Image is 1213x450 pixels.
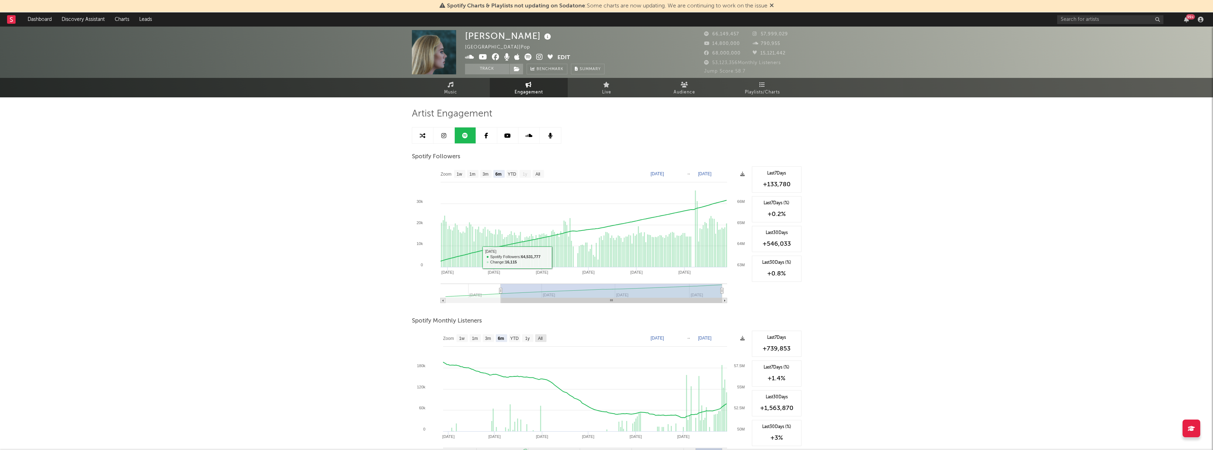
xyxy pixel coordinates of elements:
div: 99 + [1186,14,1195,19]
div: +1,563,870 [756,404,798,412]
div: Last 7 Days [756,170,798,177]
span: Spotify Followers [412,153,460,161]
span: Audience [674,88,695,97]
a: Charts [110,12,134,27]
span: Music [444,88,457,97]
text: 180k [417,364,425,368]
text: 3m [482,172,488,177]
div: Last 30 Days (%) [756,424,798,430]
text: [DATE] [630,270,642,274]
div: +133,780 [756,180,798,189]
text: [DATE] [677,434,690,439]
div: +739,853 [756,344,798,353]
text: YTD [508,172,516,177]
div: +546,033 [756,240,798,248]
span: 57,999,029 [753,32,788,36]
span: 15,121,442 [753,51,786,56]
span: Live [602,88,611,97]
span: Artist Engagement [412,110,492,118]
a: Audience [646,78,724,97]
text: 60k [419,406,425,410]
div: Last 30 Days (%) [756,260,798,266]
div: [GEOGRAPHIC_DATA] | Pop [465,43,538,52]
div: Last 30 Days [756,394,798,400]
text: [DATE] [441,270,454,274]
text: Zoom [443,336,454,341]
text: 55M [737,385,744,389]
span: 53,123,356 Monthly Listeners [704,61,781,65]
a: Engagement [490,78,568,97]
text: 1y [525,336,529,341]
text: 1w [459,336,465,341]
div: +3 % [756,434,798,442]
a: Discovery Assistant [57,12,110,27]
text: [DATE] [442,434,454,439]
text: 20k [416,221,423,225]
span: 68,000,000 [704,51,741,56]
text: [DATE] [629,434,642,439]
span: Spotify Charts & Playlists not updating on Sodatone [447,3,585,9]
text: Zoom [441,172,452,177]
div: Last 7 Days (%) [756,200,798,206]
text: 1w [457,172,462,177]
text: 65M [737,221,744,225]
text: 6m [498,336,504,341]
span: Engagement [515,88,543,97]
text: YTD [510,336,518,341]
text: 66M [737,199,744,204]
a: Leads [134,12,157,27]
text: 0 [423,427,425,431]
text: [DATE] [698,171,712,176]
text: 0 [420,263,423,267]
a: Music [412,78,490,97]
text: [DATE] [536,434,548,439]
text: 63M [737,263,744,267]
div: [PERSON_NAME] [465,30,553,42]
span: Jump Score: 58.7 [704,69,746,74]
div: Last 30 Days [756,230,798,236]
text: [DATE] [651,336,664,341]
text: [DATE] [651,171,664,176]
text: [DATE] [536,270,548,274]
text: 52.5M [734,406,745,410]
text: [DATE] [698,336,712,341]
text: → [686,171,691,176]
text: 50M [737,427,744,431]
text: [DATE] [582,434,594,439]
span: Playlists/Charts [745,88,780,97]
button: Edit [557,53,570,62]
text: 1y [522,172,527,177]
text: [DATE] [488,270,500,274]
a: Dashboard [23,12,57,27]
text: 6m [495,172,501,177]
a: Live [568,78,646,97]
div: Last 7 Days [756,335,798,341]
text: 120k [417,385,425,389]
button: Track [465,64,509,74]
text: 10k [416,241,423,246]
text: 30k [416,199,423,204]
button: 99+ [1184,17,1189,22]
text: 1m [469,172,475,177]
text: [DATE] [488,434,500,439]
div: +0.2 % [756,210,798,218]
a: Playlists/Charts [724,78,801,97]
text: 3m [485,336,491,341]
text: [DATE] [678,270,691,274]
text: All [538,336,542,341]
span: : Some charts are now updating. We are continuing to work on the issue [447,3,767,9]
div: +0.8 % [756,269,798,278]
text: All [535,172,540,177]
div: +1.4 % [756,374,798,383]
span: Spotify Monthly Listeners [412,317,482,325]
span: Benchmark [537,65,563,74]
div: Last 7 Days (%) [756,364,798,371]
input: Search for artists [1057,15,1163,24]
span: Dismiss [770,3,774,9]
text: 1m [472,336,478,341]
text: [DATE] [582,270,595,274]
span: 14,800,000 [704,41,740,46]
button: Summary [571,64,605,74]
span: Summary [580,67,601,71]
span: 66,149,457 [704,32,739,36]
